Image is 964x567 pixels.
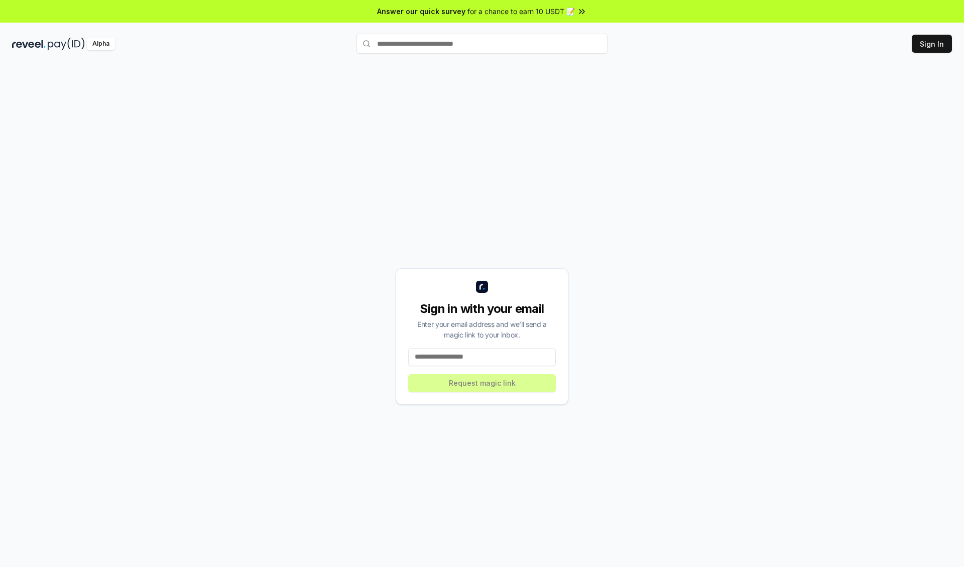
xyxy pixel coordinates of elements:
div: Sign in with your email [408,301,556,317]
button: Sign In [912,35,952,53]
div: Enter your email address and we’ll send a magic link to your inbox. [408,319,556,340]
img: pay_id [48,38,85,50]
span: Answer our quick survey [377,6,465,17]
span: for a chance to earn 10 USDT 📝 [467,6,575,17]
img: reveel_dark [12,38,46,50]
div: Alpha [87,38,115,50]
img: logo_small [476,281,488,293]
